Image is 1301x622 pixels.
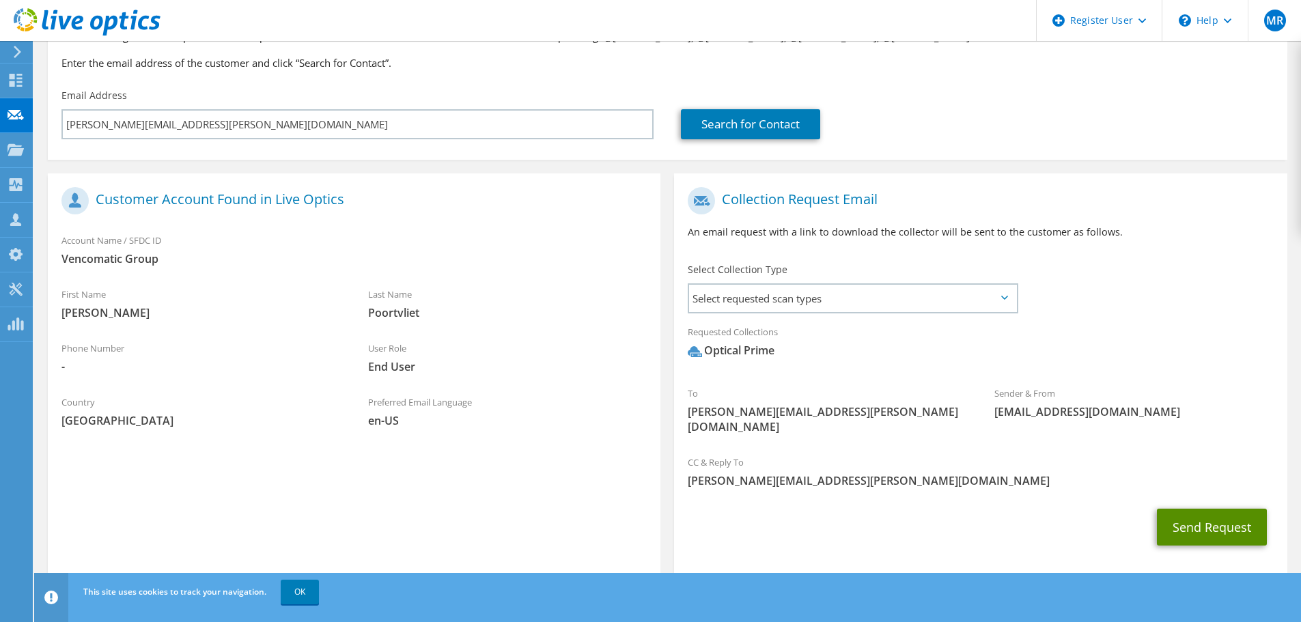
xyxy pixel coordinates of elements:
[688,473,1273,488] span: [PERSON_NAME][EMAIL_ADDRESS][PERSON_NAME][DOMAIN_NAME]
[368,359,647,374] span: End User
[1264,10,1286,31] span: MR
[354,280,661,327] div: Last Name
[688,225,1273,240] p: An email request with a link to download the collector will be sent to the customer as follows.
[48,334,354,381] div: Phone Number
[61,89,127,102] label: Email Address
[1179,14,1191,27] svg: \n
[354,334,661,381] div: User Role
[681,109,820,139] a: Search for Contact
[688,343,774,358] div: Optical Prime
[994,404,1274,419] span: [EMAIL_ADDRESS][DOMAIN_NAME]
[281,580,319,604] a: OK
[674,317,1287,372] div: Requested Collections
[688,187,1266,214] h1: Collection Request Email
[61,413,341,428] span: [GEOGRAPHIC_DATA]
[368,305,647,320] span: Poortvliet
[674,448,1287,495] div: CC & Reply To
[61,251,647,266] span: Vencomatic Group
[61,305,341,320] span: [PERSON_NAME]
[48,280,354,327] div: First Name
[689,285,1016,312] span: Select requested scan types
[674,379,981,441] div: To
[688,404,967,434] span: [PERSON_NAME][EMAIL_ADDRESS][PERSON_NAME][DOMAIN_NAME]
[688,263,787,277] label: Select Collection Type
[61,359,341,374] span: -
[368,413,647,428] span: en-US
[354,388,661,435] div: Preferred Email Language
[61,55,1274,70] h3: Enter the email address of the customer and click “Search for Contact”.
[48,388,354,435] div: Country
[61,187,640,214] h1: Customer Account Found in Live Optics
[981,379,1287,426] div: Sender & From
[48,226,660,273] div: Account Name / SFDC ID
[1157,509,1267,546] button: Send Request
[83,586,266,597] span: This site uses cookies to track your navigation.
